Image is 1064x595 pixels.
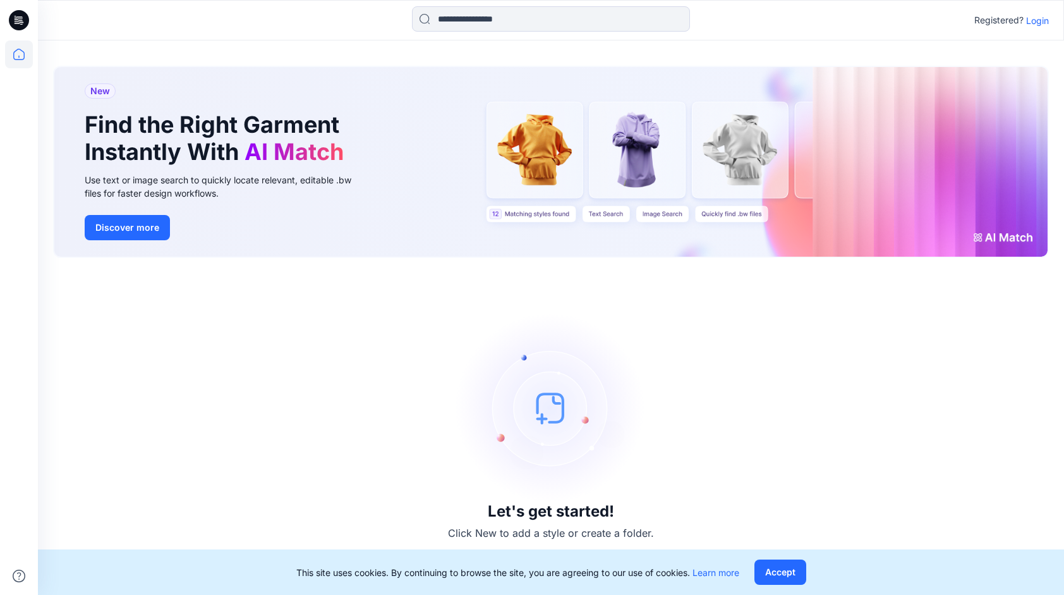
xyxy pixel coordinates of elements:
p: This site uses cookies. By continuing to browse the site, you are agreeing to our use of cookies. [296,566,739,579]
div: Use text or image search to quickly locate relevant, editable .bw files for faster design workflows. [85,173,369,200]
h3: Let's get started! [488,503,614,520]
span: AI Match [245,138,344,166]
span: New [90,83,110,99]
p: Registered? [974,13,1024,28]
a: Learn more [692,567,739,578]
h1: Find the Right Garment Instantly With [85,111,350,166]
button: Discover more [85,215,170,240]
button: Accept [754,560,806,585]
p: Click New to add a style or create a folder. [448,525,654,541]
p: Login [1026,14,1049,27]
img: empty-state-image.svg [456,313,646,503]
